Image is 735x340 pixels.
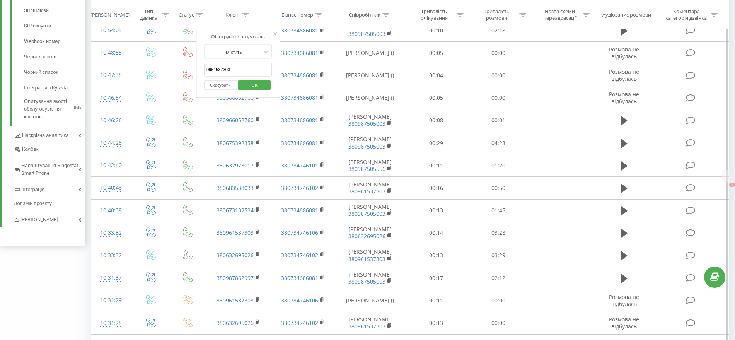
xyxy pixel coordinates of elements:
div: Клієнт [225,11,240,18]
td: 00:29 [405,132,467,154]
div: Фільтрувати за умовою [204,33,272,41]
a: 380734686081 [281,274,318,282]
td: [PERSON_NAME] () [335,64,405,87]
div: Назва схеми переадресації [539,8,581,21]
div: 10:47:38 [99,68,123,83]
a: Інтеграція [14,180,85,196]
a: 380987505556 [348,165,385,173]
div: Бізнес номер [281,11,313,18]
div: 10:33:32 [99,248,123,263]
a: Лог змін проєкту [14,196,85,210]
span: Розмова не відбулась [609,68,639,82]
a: 380734686081 [281,207,318,214]
a: Інтеграція з Kyivstar [24,80,85,96]
div: 10:40:38 [99,203,123,218]
a: 380961537303 [217,229,254,236]
a: 380987505003 [348,143,385,150]
span: Розмова не відбулась [609,316,639,330]
td: 01:45 [467,199,529,222]
td: [PERSON_NAME] [335,199,405,222]
div: Статус [179,11,194,18]
div: Тривалість очікування [413,8,455,21]
div: 10:44:28 [99,135,123,150]
input: Введіть значення [204,63,272,77]
td: 00:14 [405,222,467,244]
a: 380734686081 [281,139,318,147]
td: [PERSON_NAME] () [335,289,405,312]
a: Наскрізна аналітика [14,126,85,142]
span: Розмова не відбулась [609,293,639,308]
div: 10:46:54 [99,91,123,106]
span: SIP шлюзи [24,7,49,14]
td: 00:05 [405,87,467,109]
div: 10:33:32 [99,226,123,241]
button: Скасувати [204,80,237,90]
a: SIP шлюзи [24,3,85,18]
div: 10:46:26 [99,113,123,128]
td: 00:01 [467,109,529,132]
td: 00:00 [467,64,529,87]
a: 380961537303 [217,297,254,304]
a: Налаштування Ringostat Smart Phone [14,156,85,180]
span: Лог змін проєкту [14,200,52,207]
span: Черга дзвінків [24,53,56,61]
span: Розмова не відбулась [609,91,639,105]
td: 00:16 [405,177,467,199]
td: [PERSON_NAME] () [335,42,405,64]
div: Аудіозапис розмови [602,11,651,18]
a: 380961537303 [348,255,385,263]
td: 03:28 [467,222,529,244]
a: 380734686081 [281,116,318,124]
a: 380683538033 [217,184,254,191]
a: SIP акаунти [24,18,85,34]
td: [PERSON_NAME] [335,132,405,154]
a: 380987505003 [348,278,385,285]
td: [PERSON_NAME] [335,19,405,42]
div: Коментар/категорія дзвінка [663,8,709,21]
a: 380734746102 [281,184,318,191]
a: 380637973017 [217,162,254,169]
td: 01:20 [467,154,529,177]
td: 00:00 [467,87,529,109]
div: 10:31:28 [99,316,123,331]
div: Співробітник [349,11,380,18]
td: 04:23 [467,132,529,154]
td: 02:12 [467,267,529,289]
div: 10:31:37 [99,270,123,285]
td: [PERSON_NAME] [335,222,405,244]
td: [PERSON_NAME] [335,244,405,267]
a: 380734746106 [281,229,318,236]
td: [PERSON_NAME] [335,154,405,177]
span: SIP акаунти [24,22,51,30]
a: 380675392358 [217,139,254,147]
td: 00:50 [467,177,529,199]
div: 10:31:29 [99,293,123,308]
div: 10:42:40 [99,158,123,173]
td: 00:17 [405,267,467,289]
a: Чорний список [24,65,85,80]
td: 00:00 [467,312,529,334]
div: Тривалість розмови [476,8,517,21]
a: 380987505003 [348,120,385,127]
span: Опитування якості обслуговування клієнтів [24,97,72,121]
td: 00:05 [405,42,467,64]
div: [PERSON_NAME] [90,11,130,18]
div: 10:48:55 [99,45,123,60]
button: X [729,183,735,187]
td: 00:08 [405,109,467,132]
td: 00:11 [405,289,467,312]
div: Тип дзвінка [138,8,160,21]
span: Налаштування Ringostat Smart Phone [21,162,78,177]
td: [PERSON_NAME] [335,109,405,132]
a: 380734686081 [281,49,318,56]
td: 00:10 [405,19,467,42]
td: 02:18 [467,19,529,42]
a: 380961537303 [348,188,385,195]
span: Колбек [22,145,38,153]
span: Інтеграція з Kyivstar [24,84,69,92]
td: 00:04 [405,64,467,87]
a: 380734746101 [281,162,318,169]
a: 380987862997 [217,274,254,282]
a: 380632695026 [217,319,254,326]
td: [PERSON_NAME] [335,312,405,334]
